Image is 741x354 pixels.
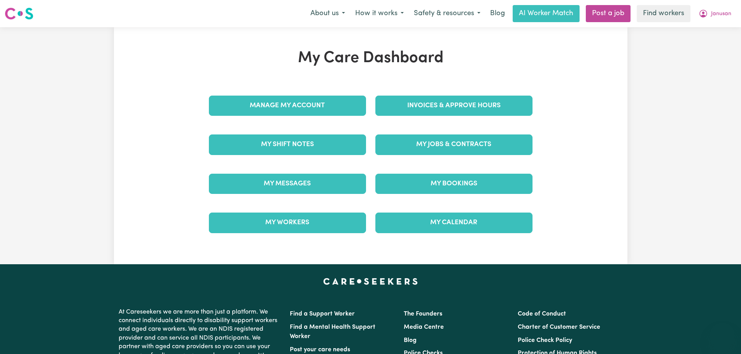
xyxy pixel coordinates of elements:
a: Charter of Customer Service [518,324,600,330]
button: Safety & resources [409,5,485,22]
a: Police Check Policy [518,337,572,344]
span: Janusan [711,10,731,18]
a: Find a Support Worker [290,311,355,317]
a: My Bookings [375,174,533,194]
a: My Messages [209,174,366,194]
a: My Calendar [375,213,533,233]
a: Post a job [586,5,631,22]
button: My Account [694,5,736,22]
a: The Founders [404,311,442,317]
h1: My Care Dashboard [204,49,537,68]
a: Code of Conduct [518,311,566,317]
a: My Workers [209,213,366,233]
a: Find a Mental Health Support Worker [290,324,375,340]
a: Blog [404,337,417,344]
a: Manage My Account [209,96,366,116]
img: Careseekers logo [5,7,33,21]
a: Post your care needs [290,347,350,353]
a: Invoices & Approve Hours [375,96,533,116]
a: My Jobs & Contracts [375,134,533,155]
a: AI Worker Match [513,5,580,22]
a: Find workers [637,5,690,22]
a: Media Centre [404,324,444,330]
a: Careseekers home page [323,278,418,284]
a: My Shift Notes [209,134,366,155]
button: About us [305,5,350,22]
a: Careseekers logo [5,5,33,23]
iframe: Button to launch messaging window [710,323,735,348]
a: Blog [485,5,510,22]
button: How it works [350,5,409,22]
